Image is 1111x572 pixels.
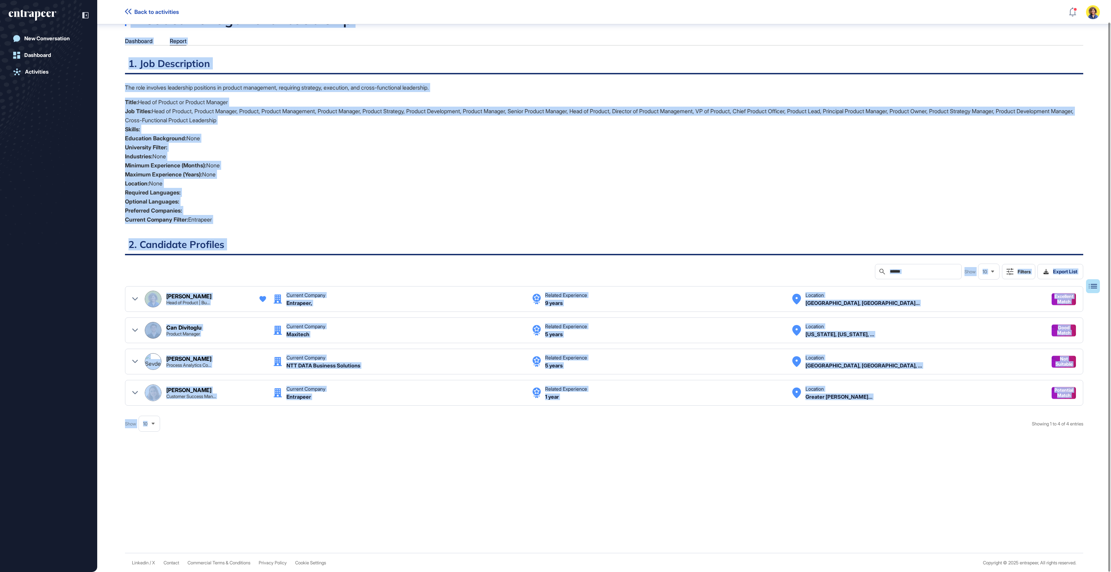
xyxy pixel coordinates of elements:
[286,324,325,329] div: Current Company
[805,394,872,399] div: Greater Cheshire West and Chester Area United Kingdom United Kingdom
[9,10,56,21] div: entrapeer-logo
[125,198,179,205] strong: Optional Languages:
[1037,264,1083,279] button: Export List
[187,560,250,565] a: Commercial Terms & Conditions
[25,69,49,75] div: Activities
[145,385,161,401] img: Beril Ciftci
[125,99,138,106] strong: Title:
[286,387,325,391] div: Current Company
[964,267,976,276] span: Show
[545,363,563,368] div: 5 years
[125,135,186,142] strong: Education Background:
[166,332,200,336] div: Product Manager
[286,355,325,360] div: Current Company
[1086,5,1100,19] img: user-avatar
[1018,269,1031,274] div: Filters
[125,152,1083,161] li: None
[125,126,140,133] strong: Skills:
[286,293,325,298] div: Current Company
[170,38,186,44] div: Report
[286,300,312,306] div: Entrapeer,
[805,324,824,329] div: Location
[125,170,1083,179] li: None
[166,293,211,299] div: [PERSON_NAME]
[125,12,421,26] div: Product Management Leadership
[545,355,587,360] div: Related Experience
[1032,419,1083,428] div: Showing 1 to 4 of 4 entries
[1054,388,1073,398] span: Potential Match
[125,9,179,15] a: Back to activities
[125,134,1083,143] li: None
[125,215,1083,224] li: Entrapeer
[125,162,206,169] strong: Minimum Experience (Months):
[24,35,70,42] div: New Conversation
[805,293,824,298] div: Location
[145,354,161,370] img: Sevde Aydin
[145,322,161,338] img: Can Divitoglu
[259,560,287,565] a: Privacy Policy
[545,324,587,329] div: Related Experience
[166,394,216,399] div: Customer Success Manager, R&D and Innovation Executive
[143,421,148,426] span: 10
[9,65,89,79] a: Activities
[152,560,155,565] a: X
[125,83,1083,92] p: The role involves leadership positions in product management, requiring strategy, execution, and ...
[295,560,326,565] a: Cookie Settings
[805,363,922,368] div: Istanbul, Istanbul, Türkiye Turkey Turkey
[125,98,1083,107] li: Head of Product or Product Manager
[805,300,920,306] div: San Francisco, California, United States United States
[125,179,1083,188] li: None
[150,560,151,565] span: /
[125,189,181,196] strong: Required Languages:
[545,394,559,399] div: 1 year
[125,107,1083,125] li: Head of Product, Product Manager, Product, Product Management, Product Manager, Product Strategy,...
[145,291,161,307] img: Sara Holyavkin
[164,560,179,565] span: Contact
[286,332,309,337] div: Maxitech
[1002,264,1035,279] button: Filters
[125,171,202,178] strong: Maximum Experience (Years):
[125,153,152,160] strong: Industries:
[125,161,1083,170] li: None
[166,387,211,393] div: [PERSON_NAME]
[545,300,563,306] div: 9 years
[134,9,179,15] span: Back to activities
[125,207,182,214] strong: Preferred Companies:
[983,560,1076,565] div: Copyright © 2025 entrapeer, All rights reserved.
[9,32,89,45] a: New Conversation
[166,325,202,330] div: Can Divitoglu
[545,293,587,298] div: Related Experience
[805,332,874,337] div: New York, New York, United States United States
[125,144,167,151] strong: University Filter:
[1055,325,1072,335] span: Good Match
[125,108,152,115] strong: Job Titles:
[805,355,824,360] div: Location
[545,332,563,337] div: 5 years
[24,52,51,58] div: Dashboard
[166,300,210,305] div: Head of Product | Building AI Agents as Digital Consultants | Always-On Innovation for Enterprises
[125,180,149,187] strong: Location:
[983,269,987,274] span: 10
[125,57,1083,74] h2: 1. Job Description
[1055,356,1072,367] span: Not Suitable
[805,387,824,391] div: Location
[545,387,587,391] div: Related Experience
[125,419,136,428] span: Show
[166,363,211,367] div: Process Analytics Consultant & Innovation Research Analyst | Driving Business Value Through Proce...
[125,238,1083,255] h2: 2. Candidate Profiles
[166,356,211,362] div: [PERSON_NAME]
[286,363,360,368] div: NTT DATA Business Solutions
[125,216,188,223] strong: Current Company Filter:
[1054,294,1074,304] span: Excellent Match
[9,48,89,62] a: Dashboard
[1043,269,1077,274] div: Export List
[125,38,152,44] div: Dashboard
[132,560,149,565] a: Linkedin
[286,394,311,399] div: Entrapeer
